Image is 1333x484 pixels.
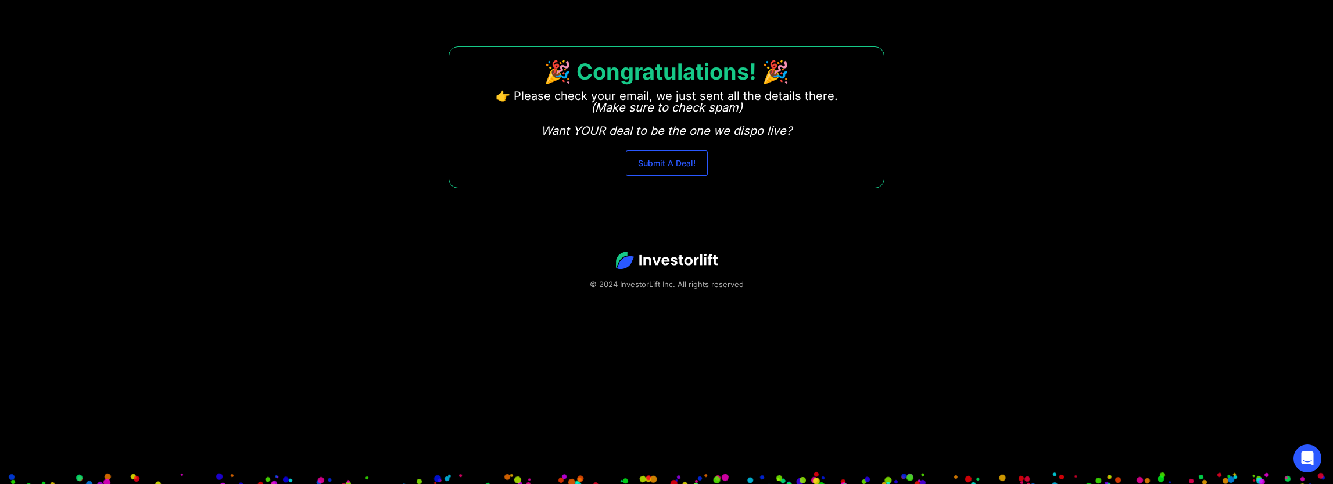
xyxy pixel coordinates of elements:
[496,90,838,137] p: 👉 Please check your email, we just sent all the details there. ‍
[41,278,1292,290] div: © 2024 InvestorLift Inc. All rights reserved
[626,150,708,176] a: Submit A Deal!
[541,101,792,138] em: (Make sure to check spam) Want YOUR deal to be the one we dispo live?
[1293,444,1321,472] div: Open Intercom Messenger
[544,58,789,85] strong: 🎉 Congratulations! 🎉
